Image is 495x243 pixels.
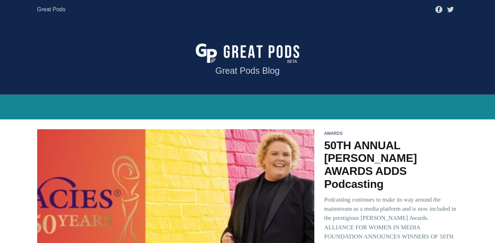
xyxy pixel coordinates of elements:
a: Great Pods [37,3,66,16]
p: Great Pods Blog [215,65,280,76]
div: awards [324,129,458,138]
a: Facebook [435,6,442,12]
h2: 50TH ANNUAL [PERSON_NAME] AWARDS ADDS Podcasting [324,139,458,191]
img: Great Pods - Podcast Critic and Reviews Blog [196,44,299,63]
